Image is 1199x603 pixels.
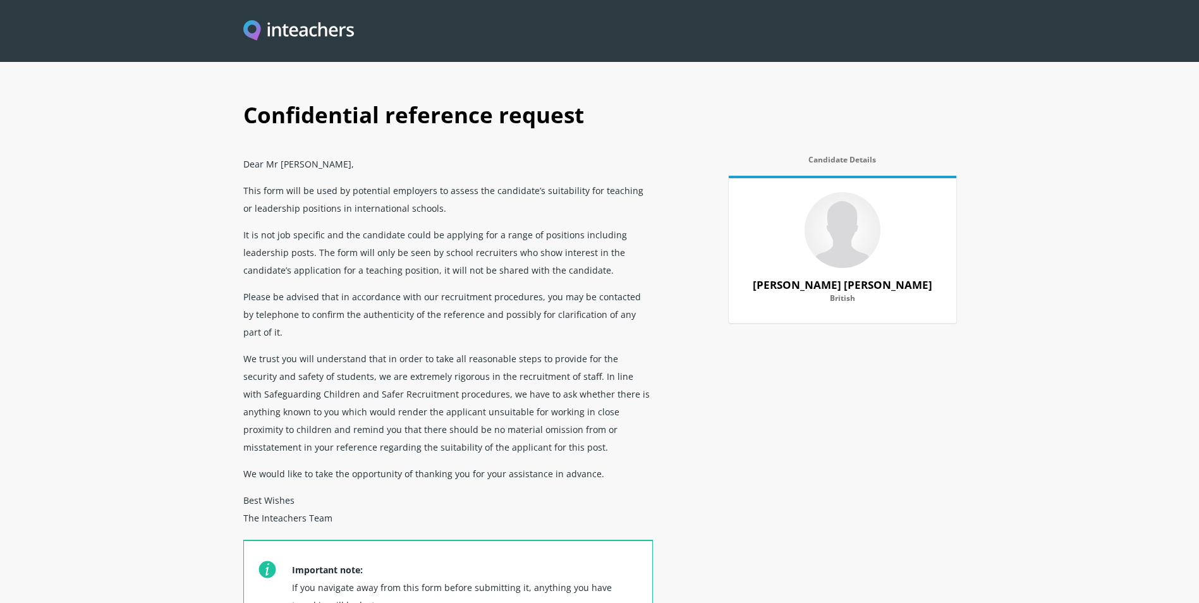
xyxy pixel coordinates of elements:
p: Dear Mr [PERSON_NAME], [243,150,653,177]
label: British [744,294,941,310]
h1: Confidential reference request [243,88,956,150]
p: It is not job specific and the candidate could be applying for a range of positions including lea... [243,221,653,283]
strong: Important note: [292,564,363,576]
label: Candidate Details [729,155,956,172]
strong: [PERSON_NAME] [PERSON_NAME] [753,277,932,292]
p: Best Wishes The Inteachers Team [243,487,653,540]
p: This form will be used by potential employers to assess the candidate’s suitability for teaching ... [243,177,653,221]
p: Please be advised that in accordance with our recruitment procedures, you may be contacted by tel... [243,283,653,345]
p: We trust you will understand that in order to take all reasonable steps to provide for the securi... [243,345,653,460]
img: Inteachers [243,20,355,42]
a: Visit this site's homepage [243,20,355,42]
img: 79460 [805,192,880,268]
p: We would like to take the opportunity of thanking you for your assistance in advance. [243,460,653,487]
